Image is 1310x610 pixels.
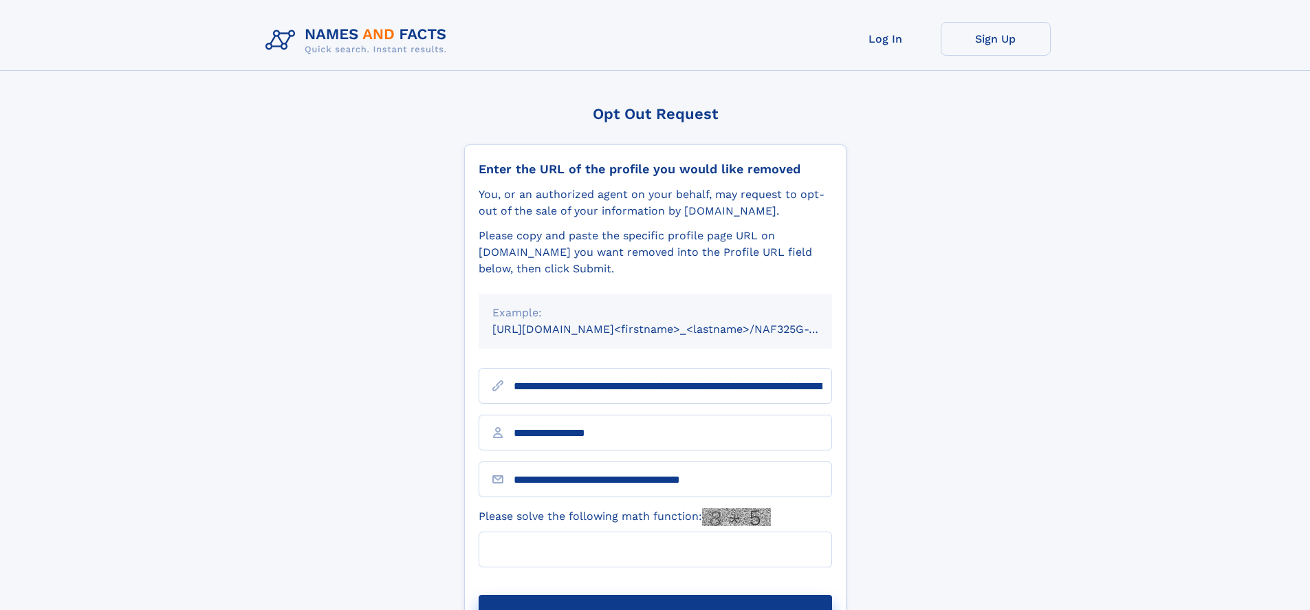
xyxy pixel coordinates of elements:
[941,22,1051,56] a: Sign Up
[492,323,858,336] small: [URL][DOMAIN_NAME]<firstname>_<lastname>/NAF325G-xxxxxxxx
[479,162,832,177] div: Enter the URL of the profile you would like removed
[479,508,771,526] label: Please solve the following math function:
[479,228,832,277] div: Please copy and paste the specific profile page URL on [DOMAIN_NAME] you want removed into the Pr...
[260,22,458,59] img: Logo Names and Facts
[479,186,832,219] div: You, or an authorized agent on your behalf, may request to opt-out of the sale of your informatio...
[464,105,847,122] div: Opt Out Request
[831,22,941,56] a: Log In
[492,305,818,321] div: Example:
